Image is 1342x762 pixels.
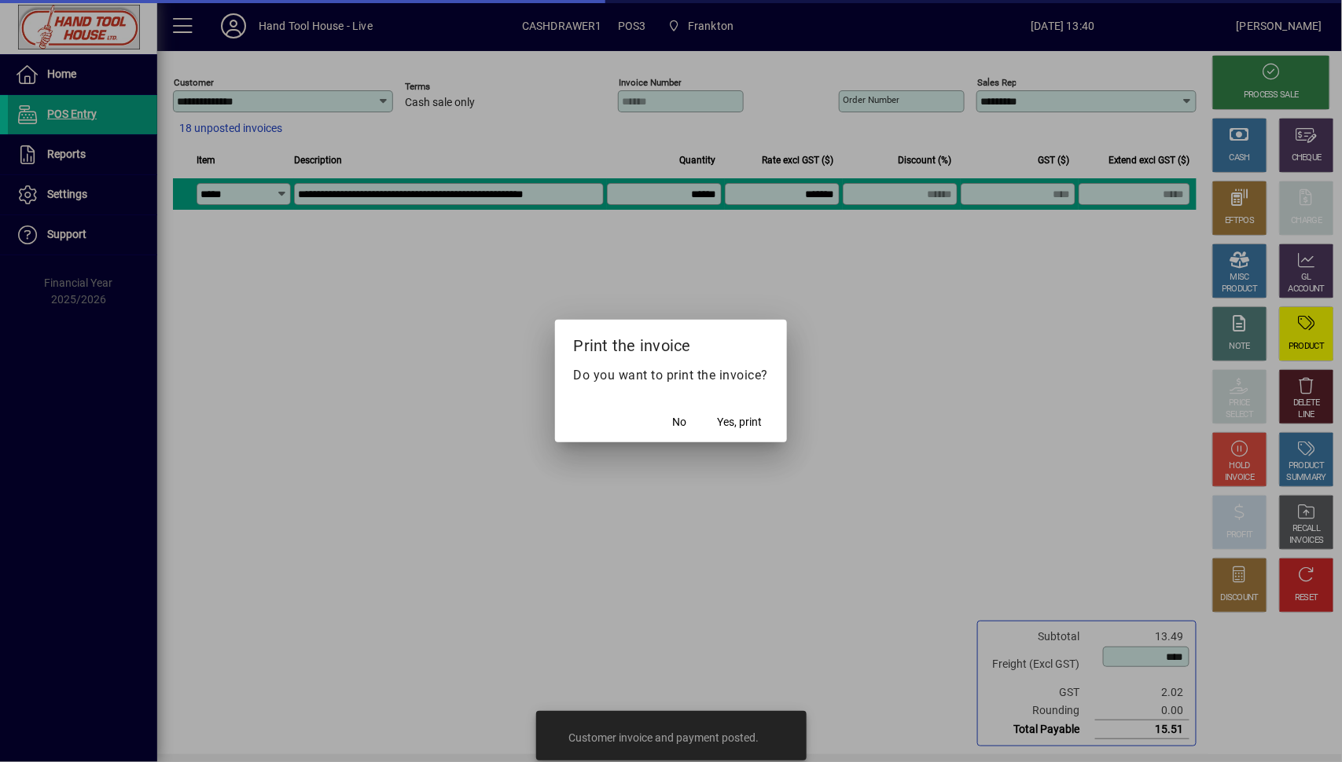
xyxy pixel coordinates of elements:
span: No [672,414,686,430]
button: No [654,408,704,436]
p: Do you want to print the invoice? [574,366,769,385]
h2: Print the invoice [555,320,788,365]
span: Yes, print [717,414,762,430]
button: Yes, print [711,408,768,436]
